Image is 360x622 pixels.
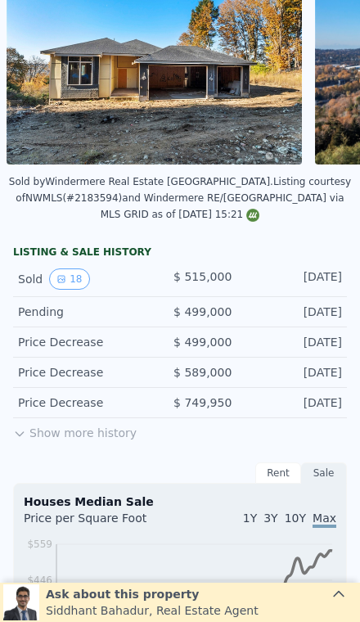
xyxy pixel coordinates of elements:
div: Listing courtesy of NWMLS (#2183594) and Windermere RE/[GEOGRAPHIC_DATA] via MLS GRID as of [DATE... [16,176,351,220]
div: LISTING & SALE HISTORY [13,246,347,262]
span: 3Y [263,512,277,525]
div: Price Decrease [18,394,122,411]
span: 10Y [285,512,306,525]
div: Sale [301,462,347,484]
div: [DATE] [238,364,342,381]
span: $ 499,000 [173,336,232,349]
div: Sold [18,268,122,290]
div: [DATE] [238,268,342,290]
div: Price Decrease [18,334,122,350]
div: Price per Square Foot [24,510,180,536]
span: $ 515,000 [173,270,232,283]
div: Houses Median Sale [24,494,336,510]
span: $ 499,000 [173,305,232,318]
div: Ask about this property [46,586,259,602]
img: NWMLS Logo [246,209,259,222]
span: $ 589,000 [173,366,232,379]
button: Show more history [13,418,137,441]
img: Siddhant Bahadur [3,584,39,620]
div: Price Decrease [18,364,122,381]
span: 1Y [243,512,257,525]
div: [DATE] [238,304,342,320]
div: Sold by Windermere Real Estate [GEOGRAPHIC_DATA] . [9,176,273,187]
button: View historical data [49,268,89,290]
tspan: $446 [27,575,52,586]
tspan: $559 [27,539,52,550]
div: Siddhant Bahadur , Real Estate Agent [46,602,259,619]
div: [DATE] [238,334,342,350]
div: [DATE] [238,394,342,411]
span: Max [313,512,336,528]
span: $ 749,950 [173,396,232,409]
div: Rent [255,462,301,484]
div: Pending [18,304,122,320]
